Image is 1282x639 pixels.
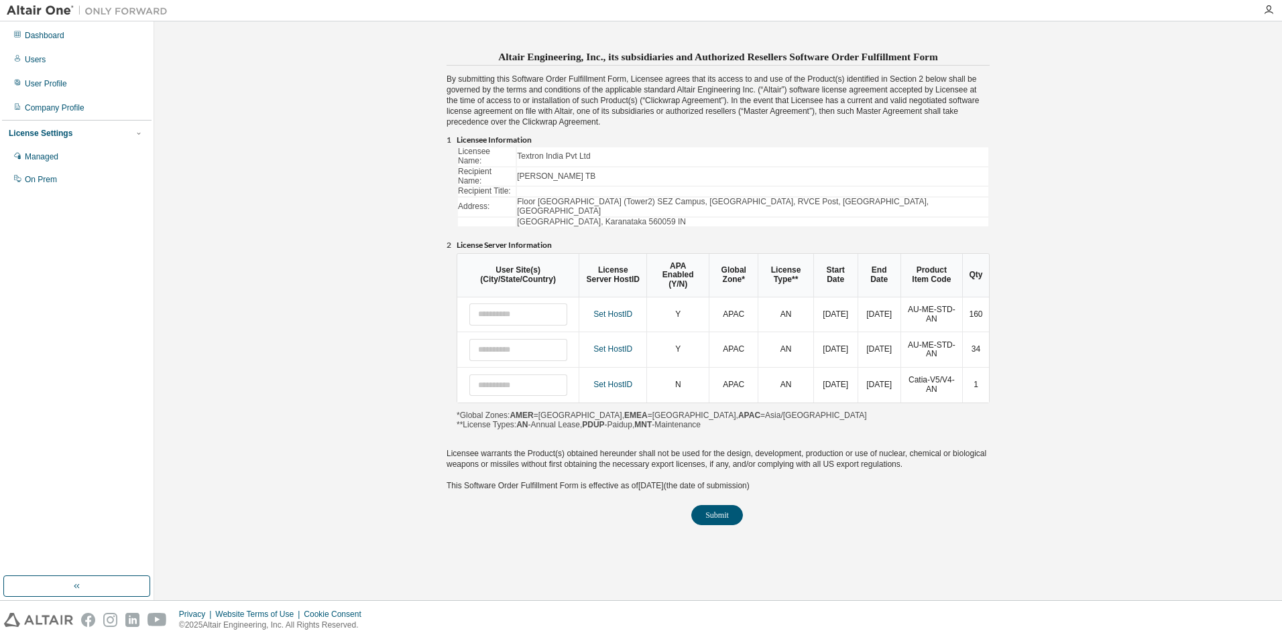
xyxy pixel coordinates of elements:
[9,128,72,139] div: License Settings
[458,198,516,216] td: Address:
[858,332,900,367] td: [DATE]
[25,102,84,113] div: Company Profile
[900,367,962,403] td: Catia-V5/V4-AN
[813,297,858,332] td: [DATE]
[738,411,760,420] b: APAC
[758,367,813,403] td: AN
[4,613,73,627] img: altair_logo.svg
[962,297,989,332] td: 160
[858,297,900,332] td: [DATE]
[457,253,990,429] div: *Global Zones: =[GEOGRAPHIC_DATA], =[GEOGRAPHIC_DATA], =Asia/[GEOGRAPHIC_DATA] **License Types: -...
[579,254,646,297] th: License Server HostID
[813,254,858,297] th: Start Date
[691,505,743,525] button: Submit
[25,54,46,65] div: Users
[510,411,533,420] b: AMER
[215,609,304,620] div: Website Terms of Use
[25,174,57,185] div: On Prem
[593,309,632,319] a: Set HostID
[517,218,988,227] td: [GEOGRAPHIC_DATA], Karanataka 560059 IN
[447,47,990,66] h3: Altair Engineering, Inc., its subsidiaries and Authorized Resellers Software Order Fulfillment Form
[516,420,528,429] b: AN
[457,240,990,251] li: License Server Information
[125,613,139,627] img: linkedin.svg
[458,167,516,186] td: Recipient Name:
[758,332,813,367] td: AN
[517,167,988,186] td: [PERSON_NAME] TB
[517,198,988,216] td: Floor [GEOGRAPHIC_DATA] (Tower2) SEZ Campus, [GEOGRAPHIC_DATA], RVCE Post, [GEOGRAPHIC_DATA], [GE...
[148,613,167,627] img: youtube.svg
[900,332,962,367] td: AU-ME-STD-AN
[709,332,758,367] td: APAC
[457,254,579,297] th: User Site(s) (City/State/Country)
[646,367,709,403] td: N
[458,187,516,196] td: Recipient Title:
[25,30,64,41] div: Dashboard
[709,254,758,297] th: Global Zone*
[962,254,989,297] th: Qty
[758,254,813,297] th: License Type**
[593,380,632,389] a: Set HostID
[646,254,709,297] th: APA Enabled (Y/N)
[447,47,990,526] div: By submitting this Software Order Fulfillment Form, Licensee agrees that its access to and use of...
[25,151,58,162] div: Managed
[81,613,95,627] img: facebook.svg
[813,367,858,403] td: [DATE]
[858,254,900,297] th: End Date
[900,297,962,332] td: AU-ME-STD-AN
[709,367,758,403] td: APAC
[646,297,709,332] td: Y
[634,420,652,429] b: MNT
[103,613,117,627] img: instagram.svg
[7,4,174,17] img: Altair One
[179,609,215,620] div: Privacy
[179,620,369,631] p: © 2025 Altair Engineering, Inc. All Rights Reserved.
[304,609,369,620] div: Cookie Consent
[962,332,989,367] td: 34
[962,367,989,403] td: 1
[517,147,988,165] td: Textron India Pvt Ltd
[709,297,758,332] td: APAC
[900,254,962,297] th: Product Item Code
[646,332,709,367] td: Y
[813,332,858,367] td: [DATE]
[582,420,604,429] b: PDUP
[457,135,990,146] li: Licensee Information
[758,297,813,332] td: AN
[25,78,67,89] div: User Profile
[458,147,516,165] td: Licensee Name:
[624,411,648,420] b: EMEA
[858,367,900,403] td: [DATE]
[593,344,632,354] a: Set HostID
